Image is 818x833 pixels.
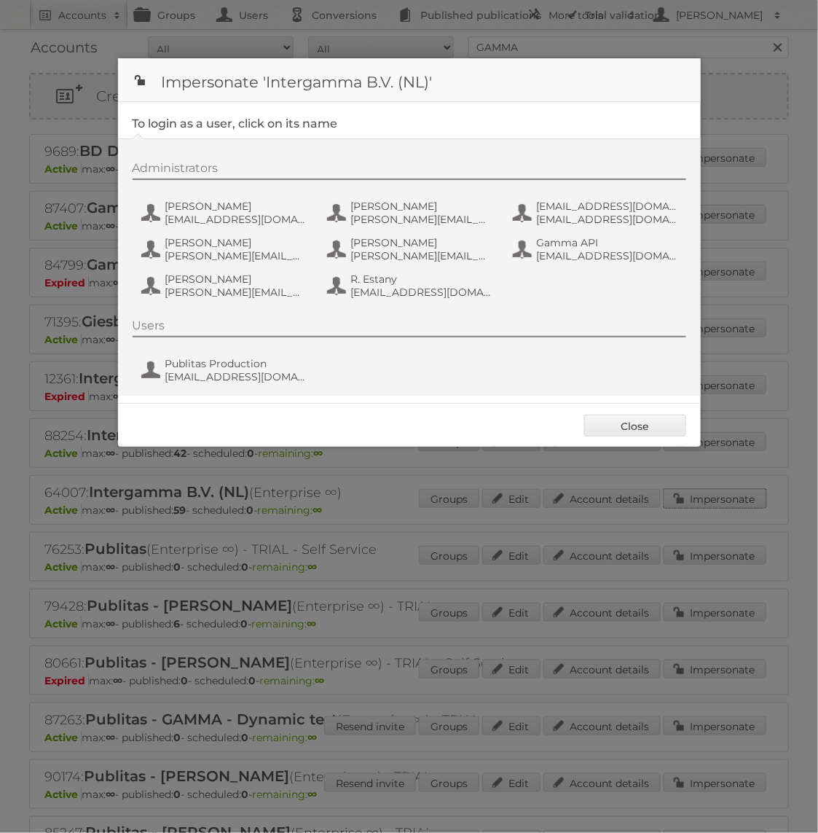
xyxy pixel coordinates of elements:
[537,213,678,226] span: [EMAIL_ADDRESS][DOMAIN_NAME]
[511,235,683,264] button: Gamma API [EMAIL_ADDRESS][DOMAIN_NAME]
[165,273,307,286] span: [PERSON_NAME]
[118,58,701,102] h1: Impersonate 'Intergamma B.V. (NL)'
[351,236,492,249] span: [PERSON_NAME]
[165,236,307,249] span: [PERSON_NAME]
[140,198,311,227] button: [PERSON_NAME] [EMAIL_ADDRESS][DOMAIN_NAME]
[326,235,497,264] button: [PERSON_NAME] [PERSON_NAME][EMAIL_ADDRESS][DOMAIN_NAME]
[351,200,492,213] span: [PERSON_NAME]
[165,249,307,262] span: [PERSON_NAME][EMAIL_ADDRESS][DOMAIN_NAME]
[165,200,307,213] span: [PERSON_NAME]
[326,271,497,300] button: R. Estany [EMAIL_ADDRESS][DOMAIN_NAME]
[133,161,686,180] div: Administrators
[351,249,492,262] span: [PERSON_NAME][EMAIL_ADDRESS][DOMAIN_NAME]
[140,356,311,385] button: Publitas Production [EMAIL_ADDRESS][DOMAIN_NAME]
[326,198,497,227] button: [PERSON_NAME] [PERSON_NAME][EMAIL_ADDRESS][DOMAIN_NAME]
[165,213,307,226] span: [EMAIL_ADDRESS][DOMAIN_NAME]
[351,286,492,299] span: [EMAIL_ADDRESS][DOMAIN_NAME]
[351,213,492,226] span: [PERSON_NAME][EMAIL_ADDRESS][DOMAIN_NAME]
[511,198,683,227] button: [EMAIL_ADDRESS][DOMAIN_NAME] [EMAIL_ADDRESS][DOMAIN_NAME]
[537,249,678,262] span: [EMAIL_ADDRESS][DOMAIN_NAME]
[537,200,678,213] span: [EMAIL_ADDRESS][DOMAIN_NAME]
[133,318,686,337] div: Users
[140,271,311,300] button: [PERSON_NAME] [PERSON_NAME][EMAIL_ADDRESS][DOMAIN_NAME]
[537,236,678,249] span: Gamma API
[165,357,307,370] span: Publitas Production
[165,286,307,299] span: [PERSON_NAME][EMAIL_ADDRESS][DOMAIN_NAME]
[351,273,492,286] span: R. Estany
[133,117,338,130] legend: To login as a user, click on its name
[584,415,686,437] a: Close
[140,235,311,264] button: [PERSON_NAME] [PERSON_NAME][EMAIL_ADDRESS][DOMAIN_NAME]
[165,370,307,383] span: [EMAIL_ADDRESS][DOMAIN_NAME]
